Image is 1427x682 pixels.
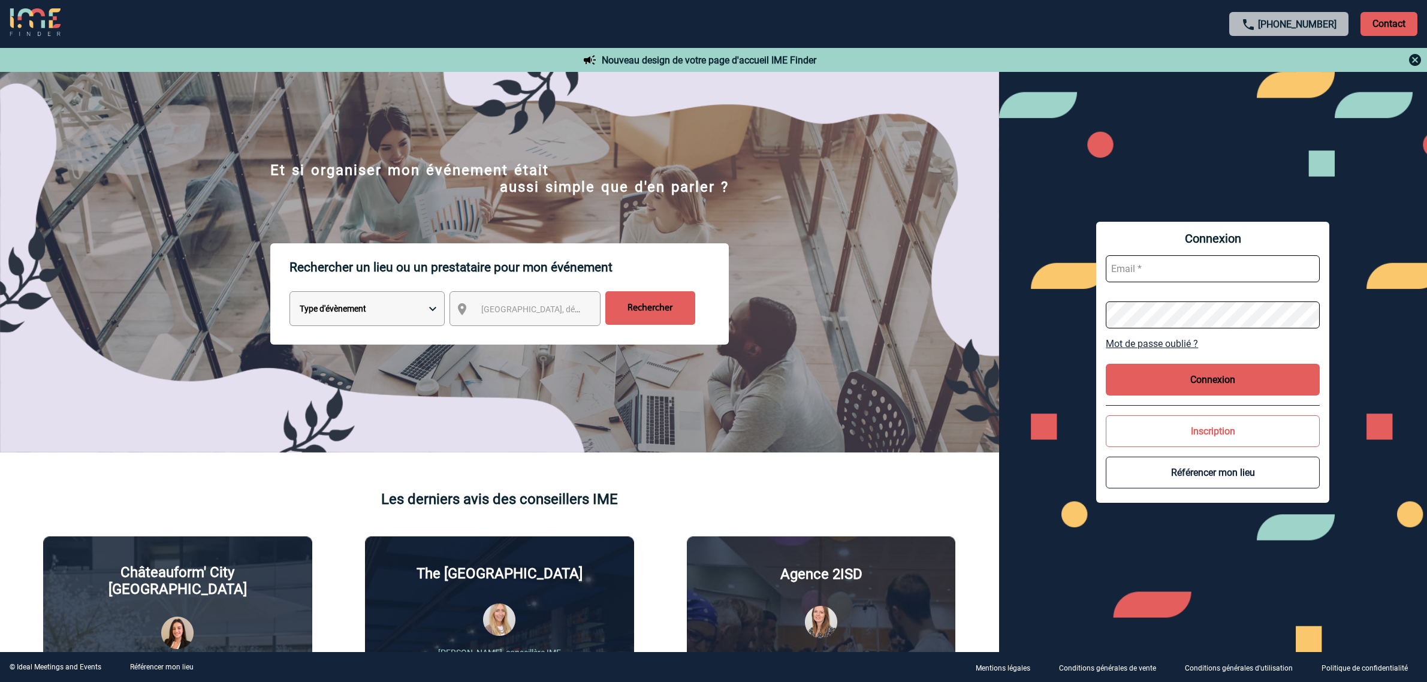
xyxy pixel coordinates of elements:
[438,648,561,657] p: [PERSON_NAME], conseillère IME
[1322,664,1408,672] p: Politique de confidentialité
[1049,662,1175,673] a: Conditions générales de vente
[966,662,1049,673] a: Mentions légales
[976,664,1030,672] p: Mentions légales
[1059,664,1156,672] p: Conditions générales de vente
[1106,255,1320,282] input: Email *
[481,304,648,314] span: [GEOGRAPHIC_DATA], département, région...
[1106,364,1320,396] button: Connexion
[1106,457,1320,488] button: Référencer mon lieu
[1106,415,1320,447] button: Inscription
[10,663,101,671] div: © Ideal Meetings and Events
[1106,338,1320,349] a: Mot de passe oublié ?
[130,663,194,671] a: Référencer mon lieu
[605,291,695,325] input: Rechercher
[289,243,729,291] p: Rechercher un lieu ou un prestataire pour mon événement
[1312,662,1427,673] a: Politique de confidentialité
[1106,231,1320,246] span: Connexion
[1185,664,1293,672] p: Conditions générales d'utilisation
[1360,12,1417,36] p: Contact
[1258,19,1337,30] a: [PHONE_NUMBER]
[1175,662,1312,673] a: Conditions générales d'utilisation
[1241,17,1256,32] img: call-24-px.png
